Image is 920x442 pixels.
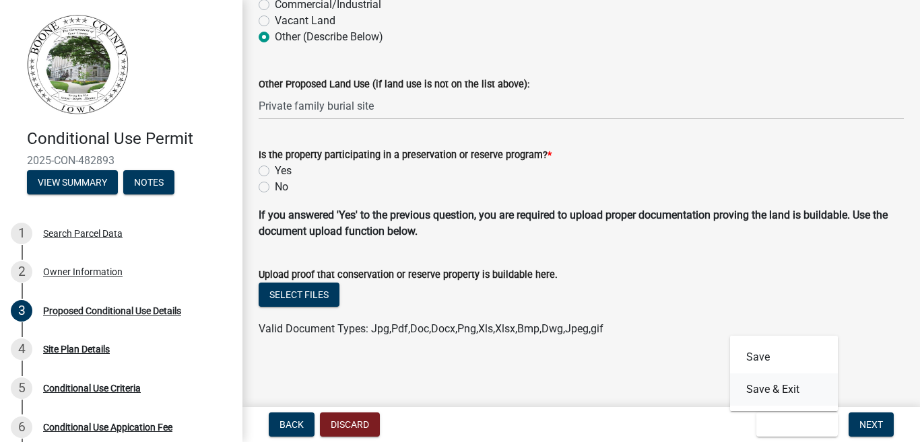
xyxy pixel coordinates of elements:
button: View Summary [27,170,118,194]
label: Vacant Land [275,13,335,29]
button: Save [730,341,838,373]
button: Save & Exit [756,412,838,437]
label: No [275,179,288,195]
wm-modal-confirm: Summary [27,178,118,188]
div: 5 [11,377,32,399]
div: 3 [11,300,32,322]
h4: Conditional Use Permit [27,129,232,149]
label: Other Proposed Land Use (if land use is not on the list above): [259,80,529,89]
button: Next [849,412,894,437]
div: Site Plan Details [43,344,110,354]
span: Valid Document Types: Jpg,Pdf,Doc,Docx,Png,Xls,Xlsx,Bmp,Dwg,Jpeg,gif [259,322,603,335]
label: Is the property participating in a preservation or reserve program? [259,151,552,160]
div: 4 [11,338,32,360]
label: Upload proof that conservation or reserve property is buildable here. [259,270,558,280]
span: Next [859,419,883,430]
div: Conditional Use Appication Fee [43,422,172,432]
div: 2 [11,261,32,283]
label: Other (Describe Below) [275,29,383,45]
button: Back [269,412,315,437]
strong: If you answered 'Yes' to the previous question, you are required to upload proper documentation p... [259,209,888,237]
div: Proposed Conditional Use Details [43,306,181,316]
label: Yes [275,163,292,179]
span: Back [280,419,304,430]
div: 1 [11,223,32,244]
span: Save & Exit [767,419,819,430]
button: Notes [123,170,174,194]
div: Owner Information [43,267,123,277]
img: Boone County, Iowa [27,14,129,115]
button: Select files [259,283,339,307]
div: 6 [11,416,32,438]
button: Discard [320,412,380,437]
div: Conditional Use Criteria [43,383,141,393]
div: Save & Exit [730,336,838,411]
button: Save & Exit [730,373,838,406]
span: 2025-CON-482893 [27,154,216,167]
wm-modal-confirm: Notes [123,178,174,188]
div: Search Parcel Data [43,229,123,238]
